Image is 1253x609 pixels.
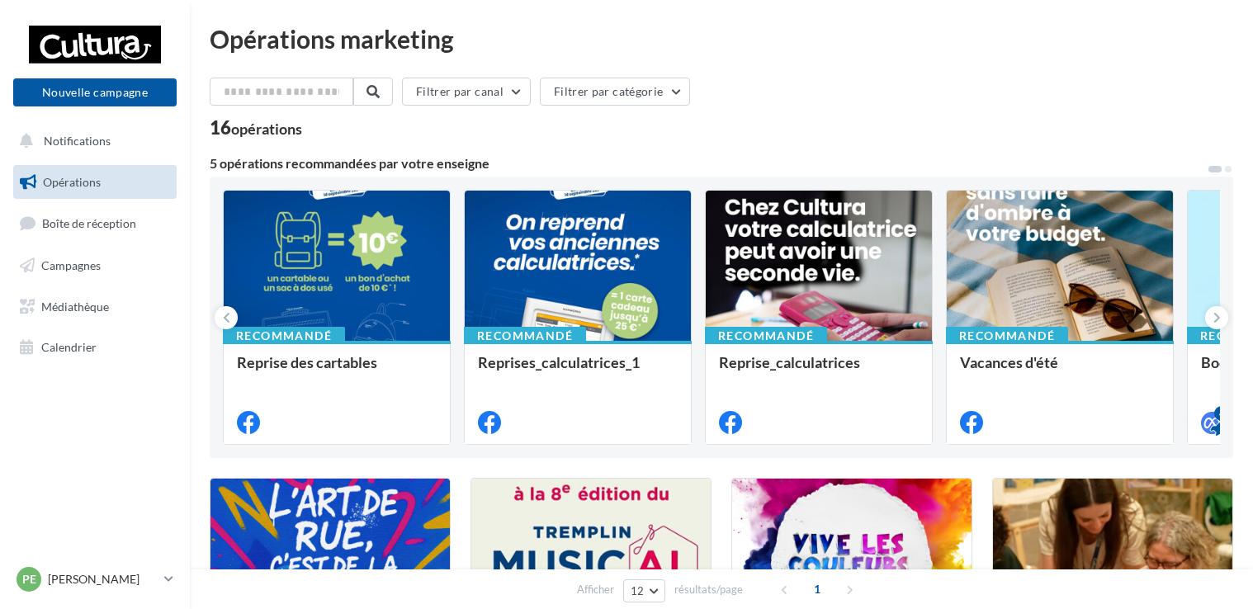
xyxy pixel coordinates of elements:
span: Boîte de réception [42,216,136,230]
span: Notifications [44,134,111,148]
div: 16 [210,119,302,137]
div: Recommandé [464,327,586,345]
span: 1 [804,576,830,602]
button: 12 [623,579,665,602]
a: Calendrier [10,330,180,365]
button: Notifications [10,124,173,158]
span: Opérations [43,175,101,189]
a: Médiathèque [10,290,180,324]
span: Afficher [577,582,614,597]
span: Campagnes [41,258,101,272]
div: 4 [1214,406,1229,421]
div: Recommandé [946,327,1068,345]
p: [PERSON_NAME] [48,571,158,588]
div: 5 opérations recommandées par votre enseigne [210,157,1207,170]
button: Filtrer par catégorie [540,78,690,106]
button: Filtrer par canal [402,78,531,106]
div: Reprise des cartables [237,354,437,387]
div: opérations [231,121,302,136]
a: Boîte de réception [10,205,180,241]
a: Campagnes [10,248,180,283]
div: Vacances d'été [960,354,1160,387]
div: Opérations marketing [210,26,1233,51]
button: Nouvelle campagne [13,78,177,106]
span: 12 [631,584,645,597]
div: Reprises_calculatrices_1 [478,354,678,387]
a: Pe [PERSON_NAME] [13,564,177,595]
div: Reprise_calculatrices [719,354,919,387]
span: Pe [22,571,36,588]
div: Recommandé [705,327,827,345]
span: Calendrier [41,340,97,354]
span: Médiathèque [41,299,109,313]
span: résultats/page [674,582,743,597]
div: Recommandé [223,327,345,345]
a: Opérations [10,165,180,200]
